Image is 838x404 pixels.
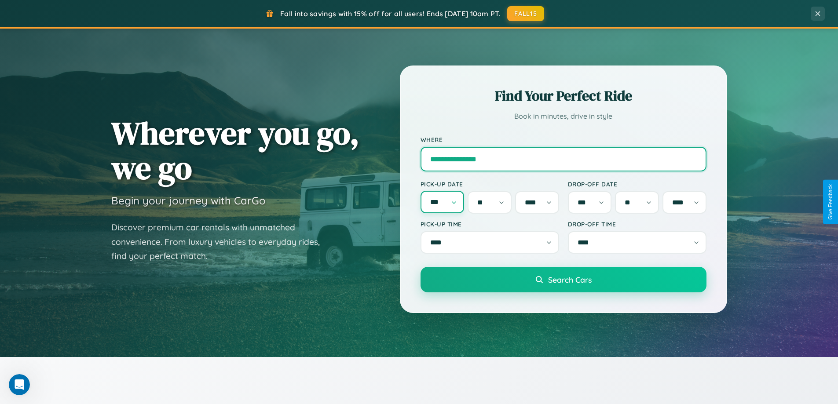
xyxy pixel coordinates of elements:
[111,220,331,263] p: Discover premium car rentals with unmatched convenience. From luxury vehicles to everyday rides, ...
[9,374,30,395] iframe: Intercom live chat
[421,136,706,143] label: Where
[421,86,706,106] h2: Find Your Perfect Ride
[111,116,359,185] h1: Wherever you go, we go
[280,9,501,18] span: Fall into savings with 15% off for all users! Ends [DATE] 10am PT.
[827,184,834,220] div: Give Feedback
[568,220,706,228] label: Drop-off Time
[421,180,559,188] label: Pick-up Date
[421,220,559,228] label: Pick-up Time
[568,180,706,188] label: Drop-off Date
[507,6,544,21] button: FALL15
[421,267,706,292] button: Search Cars
[111,194,266,207] h3: Begin your journey with CarGo
[548,275,592,284] span: Search Cars
[421,110,706,123] p: Book in minutes, drive in style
